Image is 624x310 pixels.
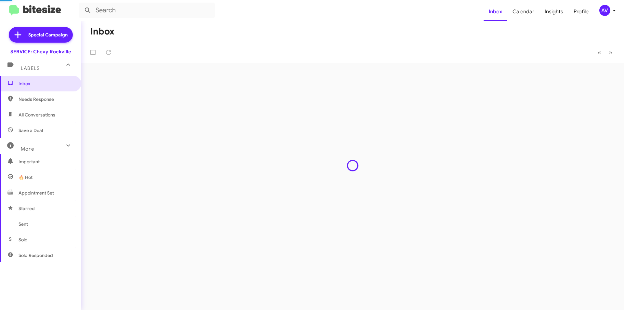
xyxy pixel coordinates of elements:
[605,46,616,59] button: Next
[594,46,616,59] nav: Page navigation example
[19,96,74,102] span: Needs Response
[609,48,612,57] span: »
[19,127,43,134] span: Save a Deal
[21,65,40,71] span: Labels
[484,2,507,21] a: Inbox
[79,3,215,18] input: Search
[21,146,34,152] span: More
[19,174,32,181] span: 🔥 Hot
[599,5,610,16] div: AV
[19,80,74,87] span: Inbox
[19,221,28,227] span: Sent
[507,2,539,21] a: Calendar
[19,158,74,165] span: Important
[9,27,73,43] a: Special Campaign
[594,5,617,16] button: AV
[19,205,35,212] span: Starred
[19,252,53,259] span: Sold Responded
[28,32,68,38] span: Special Campaign
[598,48,601,57] span: «
[594,46,605,59] button: Previous
[568,2,594,21] a: Profile
[539,2,568,21] a: Insights
[10,48,71,55] div: SERVICE: Chevy Rockville
[19,190,54,196] span: Appointment Set
[19,236,28,243] span: Sold
[19,112,55,118] span: All Conversations
[90,26,114,37] h1: Inbox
